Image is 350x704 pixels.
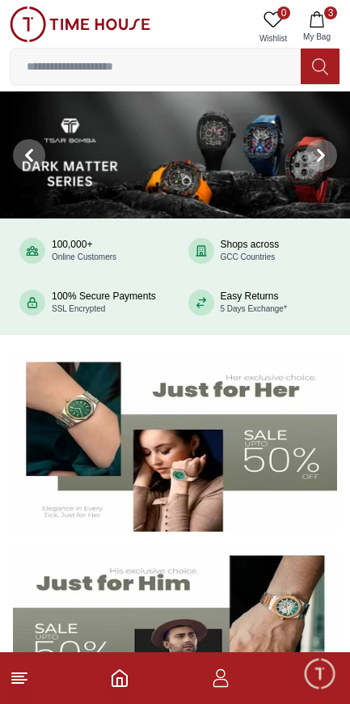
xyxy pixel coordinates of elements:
[110,668,129,688] a: Home
[52,239,116,263] div: 100,000+
[52,304,105,313] span: SSL Encrypted
[221,239,280,263] div: Shops across
[293,6,340,48] button: 3My Bag
[297,31,337,43] span: My Bag
[52,252,116,261] span: Online Customers
[253,32,293,45] span: Wishlist
[52,291,156,315] div: 100% Secure Payments
[221,291,287,315] div: Easy Returns
[10,6,150,42] img: ...
[277,6,290,19] span: 0
[324,6,337,19] span: 3
[221,252,276,261] span: GCC Countries
[13,351,337,532] img: Women's Watches Banner
[221,304,287,313] span: 5 Days Exchange*
[253,6,293,48] a: 0Wishlist
[302,656,338,692] div: Chat Widget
